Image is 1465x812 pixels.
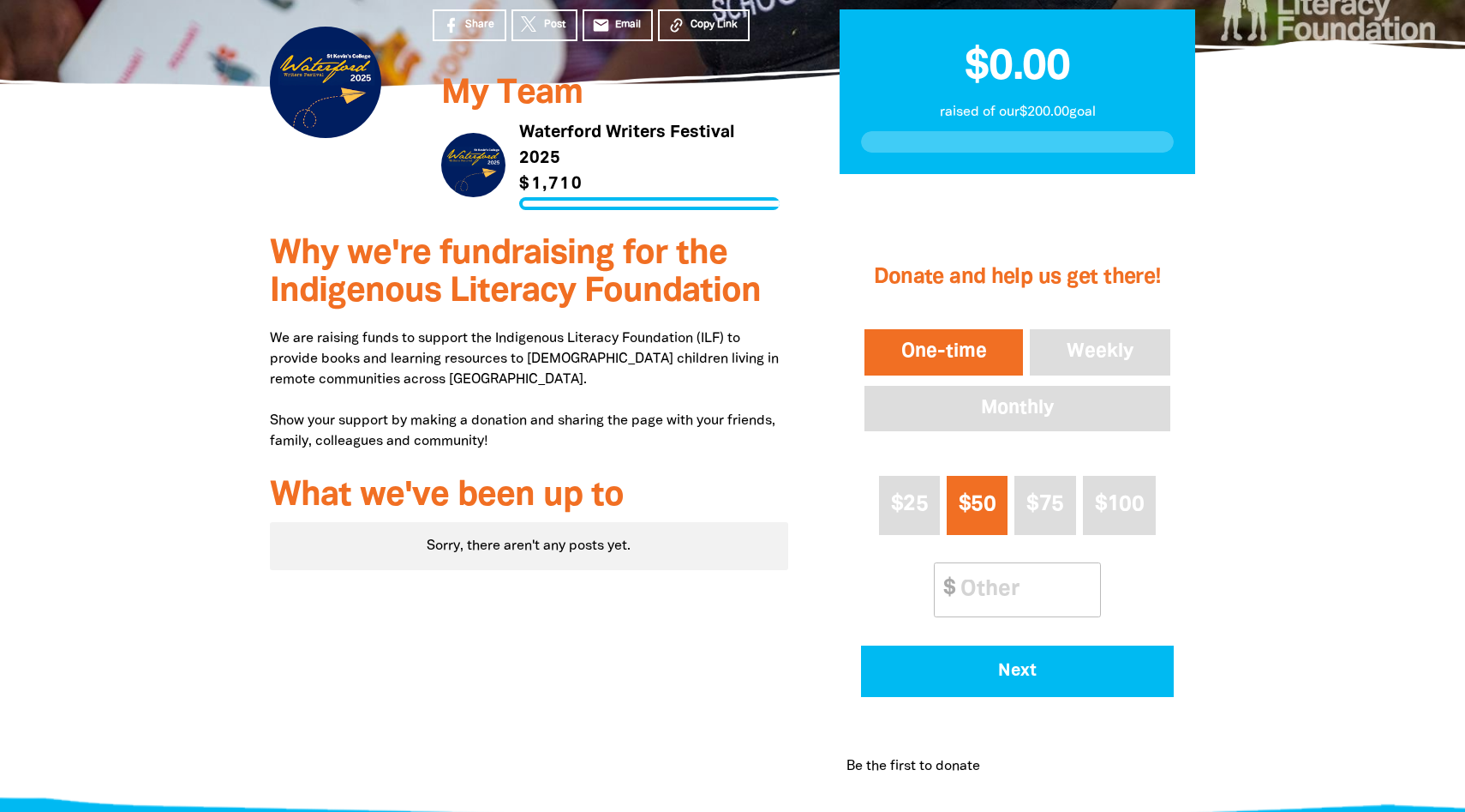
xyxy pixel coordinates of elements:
h3: What we've been up to [270,478,788,515]
span: Why we're fundraising for the Indigenous Literacy Foundation [270,238,761,308]
span: $50 [959,495,996,514]
button: $50 [947,476,1008,535]
button: Weekly [1026,326,1174,379]
i: email [592,16,610,34]
h2: Donate and help us get there! [861,244,1174,312]
input: Other [948,563,1100,616]
span: $ [935,563,955,616]
div: Paginated content [270,522,788,570]
button: $100 [1083,476,1157,535]
button: $75 [1014,476,1075,535]
p: raised of our $200.00 goal [861,102,1174,123]
span: $75 [1026,495,1063,514]
p: Be the first to donate [846,756,980,777]
span: Email [615,17,641,33]
a: Share [433,9,506,41]
span: $0.00 [965,48,1070,87]
button: Pay with Credit Card [861,646,1174,697]
p: We are raising funds to support the Indigenous Literacy Foundation (ILF) to provide books and lea... [270,328,788,452]
button: Copy Link [658,9,750,41]
button: Monthly [861,382,1174,436]
button: $25 [879,476,940,535]
a: Post [511,9,577,41]
div: Sorry, there aren't any posts yet. [270,522,788,570]
button: One-time [861,326,1027,379]
span: $100 [1095,495,1144,514]
span: Share [465,17,494,33]
span: Copy Link [691,17,738,33]
span: $25 [891,495,928,514]
div: Donation stream [840,736,1195,797]
span: Next [884,663,1150,680]
a: emailEmail [583,9,653,41]
span: Post [544,17,565,33]
h3: My Team [441,75,780,113]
